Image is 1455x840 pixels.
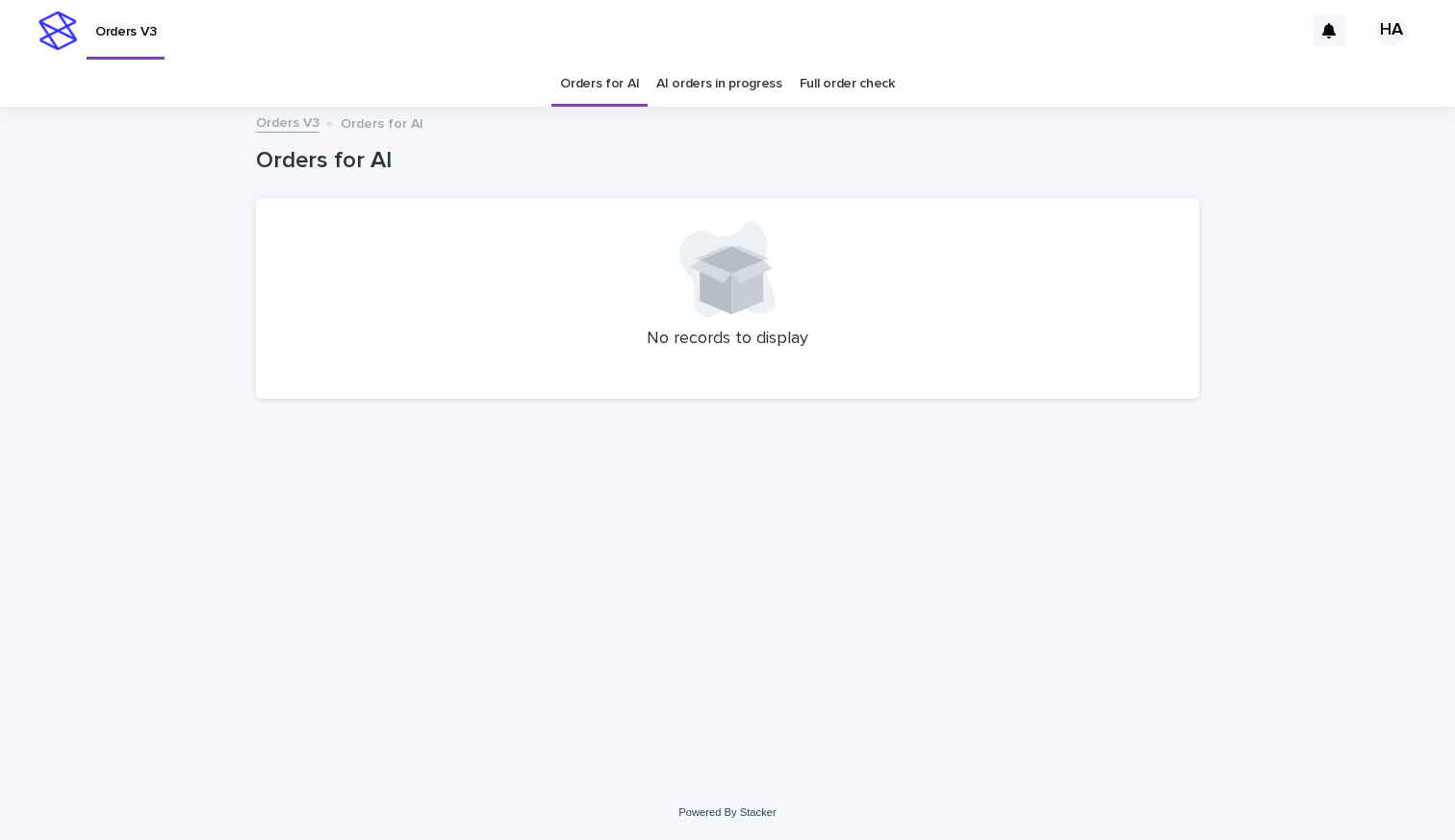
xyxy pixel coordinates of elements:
img: stacker-logo-s-only.png [38,12,77,50]
a: AI orders in progress [656,62,782,107]
a: Orders for AI [560,62,639,107]
h1: Orders for AI [256,147,1199,175]
a: Powered By Stacker [678,806,776,818]
a: Full order check [800,62,895,107]
p: Orders for AI [341,111,423,133]
div: HA [1376,15,1407,46]
a: Orders V3 [256,111,319,133]
p: No records to display [279,329,1176,350]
